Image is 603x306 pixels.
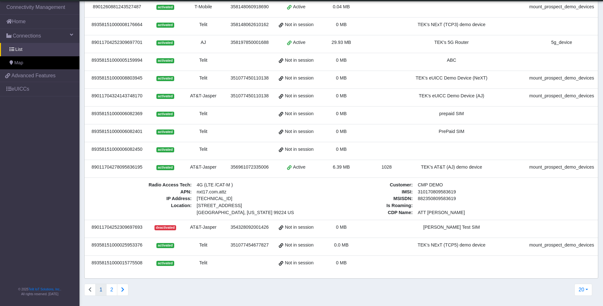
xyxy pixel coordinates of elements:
[156,40,174,45] span: activated
[415,182,521,189] span: CMP DEMO
[156,23,174,28] span: activated
[413,93,490,100] div: TEK's eUICC Demo Device (AJ)
[413,39,490,46] div: TEK's 5G Router
[333,164,350,170] span: 6.39 MB
[185,3,222,10] div: T-Mobile
[156,165,174,170] span: activated
[336,75,347,80] span: 0 MB
[156,76,174,81] span: activated
[336,22,347,27] span: 0 MB
[309,195,415,202] span: MSISDN :
[309,209,415,216] span: CDP Name :
[413,164,490,171] div: TEK's AT&T (AJ) demo device
[415,209,521,216] span: ATT [PERSON_NAME]
[156,243,174,248] span: activated
[229,93,270,100] div: 351077450110138
[185,164,222,171] div: AT&T-Jasper
[336,260,347,265] span: 0 MB
[88,110,146,117] div: 89358151000006082369
[15,46,22,53] span: List
[285,110,313,117] span: Not in session
[156,261,174,266] span: activated
[413,110,490,117] div: prepaid SIM
[293,3,305,10] span: Active
[285,242,313,249] span: Not in session
[285,224,313,231] span: Not in session
[88,21,146,28] div: 89358151000008176664
[88,189,194,196] span: APN :
[413,21,490,28] div: TEK's NExT (TCP3) demo device
[88,202,194,216] span: Location :
[336,147,347,152] span: 0 MB
[333,4,350,9] span: 0.04 MB
[13,32,41,40] span: Connections
[95,284,106,296] button: 1
[88,39,146,46] div: 89011704252309697701
[413,224,490,231] div: [PERSON_NAME] Test SIM
[285,21,313,28] span: Not in session
[332,40,351,45] span: 29.93 MB
[14,59,23,66] span: Map
[88,57,146,64] div: 89358151000005159994
[84,284,128,296] nav: Connections list navigation
[194,189,300,196] span: nxt17.com.attz
[285,75,313,82] span: Not in session
[309,189,415,196] span: IMSI :
[185,39,222,46] div: AJ
[156,94,174,99] span: activated
[229,75,270,82] div: 351077450110138
[229,164,270,171] div: 356961072335006
[88,3,146,10] div: 8901260881243527487
[336,129,347,134] span: 0 MB
[88,146,146,153] div: 89358151000006082450
[156,5,174,10] span: activated
[29,288,60,291] a: Telit IoT Solutions, Inc.
[197,202,298,209] span: [STREET_ADDRESS]
[185,146,222,153] div: Telit
[185,110,222,117] div: Telit
[415,189,521,196] span: 310170809583619
[185,57,222,64] div: Telit
[185,242,222,249] div: Telit
[154,225,176,230] span: deactivated
[197,196,232,201] span: [TECHNICAL_ID]
[197,209,298,216] span: [GEOGRAPHIC_DATA], [US_STATE] 99224 US
[88,75,146,82] div: 89358151000008803945
[229,21,270,28] div: 358148062610162
[293,164,305,171] span: Active
[309,202,415,209] span: Is Roaming :
[185,93,222,100] div: AT&T-Jasper
[413,75,490,82] div: TEK's eUICC Demo Device (NeXT)
[285,57,313,64] span: Not in session
[229,3,270,10] div: 358148060918690
[88,195,194,202] span: IP Address :
[309,182,415,189] span: Customer :
[88,182,194,189] span: Radio Access Tech :
[229,224,270,231] div: 354328092001426
[285,93,313,100] span: Not in session
[413,242,490,249] div: TEK's NExT (TCP5) demo device
[156,112,174,117] span: activated
[185,260,222,267] div: Telit
[185,75,222,82] div: Telit
[285,128,313,135] span: Not in session
[185,128,222,135] div: Telit
[336,111,347,116] span: 0 MB
[229,39,270,46] div: 358197850001688
[285,260,313,267] span: Not in session
[88,164,146,171] div: 89011704278095836195
[156,58,174,63] span: activated
[336,58,347,63] span: 0 MB
[156,147,174,152] span: activated
[156,129,174,135] span: activated
[185,21,222,28] div: Telit
[336,225,347,230] span: 0 MB
[185,224,222,231] div: AT&T-Jasper
[334,242,349,247] span: 0.0 MB
[413,57,490,64] div: ABC
[293,39,305,46] span: Active
[229,242,270,249] div: 351077454677827
[88,224,146,231] div: 89011704252309697693
[368,164,406,171] div: 1028
[88,242,146,249] div: 89358151000025953376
